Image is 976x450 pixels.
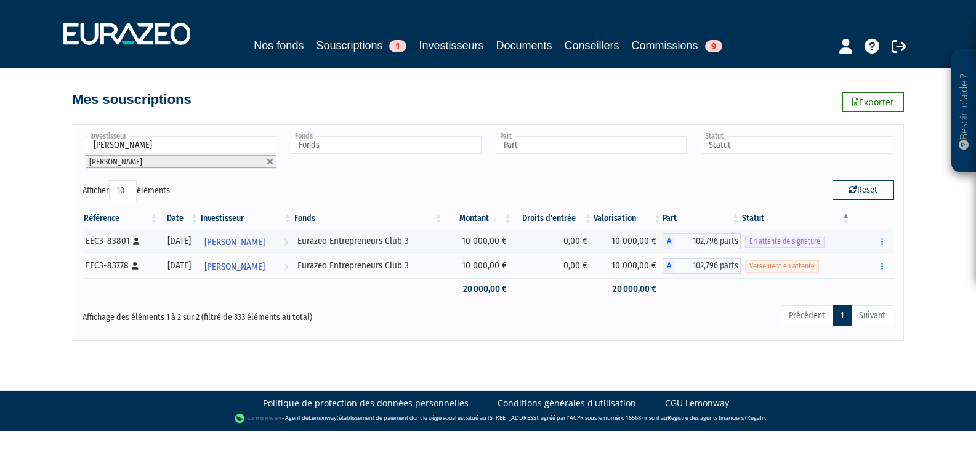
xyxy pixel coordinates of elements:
a: [PERSON_NAME] [200,254,293,278]
div: - Agent de (établissement de paiement dont le siège social est situé au [STREET_ADDRESS], agréé p... [12,412,964,425]
img: logo-lemonway.png [235,412,282,425]
i: Voir l'investisseur [284,231,288,254]
span: A [663,233,675,249]
i: [Français] Personne physique [133,238,140,245]
label: Afficher éléments [83,180,170,201]
div: A - Eurazeo Entrepreneurs Club 3 [663,233,741,249]
p: Besoin d'aide ? [957,56,971,167]
th: Droits d'entrée: activer pour trier la colonne par ordre croissant [513,208,593,229]
div: A - Eurazeo Entrepreneurs Club 3 [663,258,741,274]
td: 0,00 € [513,254,593,278]
td: 10 000,00 € [443,254,513,278]
span: [PERSON_NAME] [89,157,142,166]
td: 10 000,00 € [443,229,513,254]
a: [PERSON_NAME] [200,229,293,254]
td: 20 000,00 € [594,278,663,300]
a: Investisseurs [419,37,483,54]
i: [Français] Personne physique [132,262,139,270]
th: Référence : activer pour trier la colonne par ordre croissant [83,208,159,229]
td: 10 000,00 € [594,254,663,278]
div: [DATE] [164,235,195,247]
div: [DATE] [164,259,195,272]
a: 1 [833,305,852,326]
div: EEC3-83778 [86,259,155,272]
a: Souscriptions1 [316,37,406,56]
img: 1732889491-logotype_eurazeo_blanc_rvb.png [63,23,190,45]
button: Reset [833,180,894,200]
a: Registre des agents financiers (Regafi) [667,414,765,422]
a: Politique de protection des données personnelles [263,397,469,409]
a: CGU Lemonway [665,397,729,409]
th: Fonds: activer pour trier la colonne par ordre croissant [293,208,444,229]
th: Date: activer pour trier la colonne par ordre croissant [159,208,200,229]
td: 20 000,00 € [443,278,513,300]
a: Exporter [842,92,904,112]
th: Montant: activer pour trier la colonne par ordre croissant [443,208,513,229]
a: Conseillers [565,37,619,54]
td: 10 000,00 € [594,229,663,254]
span: 1 [389,40,406,52]
h4: Mes souscriptions [73,92,192,107]
span: [PERSON_NAME] [204,255,265,278]
div: Affichage des éléments 1 à 2 sur 2 (filtré de 333 éléments au total) [83,304,410,324]
span: Versement en attente [745,260,819,272]
div: Eurazeo Entrepreneurs Club 3 [297,259,440,272]
div: Eurazeo Entrepreneurs Club 3 [297,235,440,247]
th: Valorisation: activer pour trier la colonne par ordre croissant [594,208,663,229]
span: 102,796 parts [675,258,741,274]
a: Commissions9 [632,37,722,54]
th: Statut : activer pour trier la colonne par ordre d&eacute;croissant [741,208,851,229]
a: Nos fonds [254,37,304,54]
a: Documents [496,37,552,54]
span: 102,796 parts [675,233,741,249]
span: En attente de signature [745,236,825,247]
i: Voir l'investisseur [284,255,288,278]
span: 9 [705,40,722,52]
a: Lemonway [309,414,337,422]
span: A [663,258,675,274]
td: 0,00 € [513,229,593,254]
a: Conditions générales d'utilisation [498,397,636,409]
select: Afficheréléments [109,180,137,201]
th: Investisseur: activer pour trier la colonne par ordre croissant [200,208,293,229]
span: [PERSON_NAME] [204,231,265,254]
div: EEC3-83801 [86,235,155,247]
th: Part: activer pour trier la colonne par ordre croissant [663,208,741,229]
